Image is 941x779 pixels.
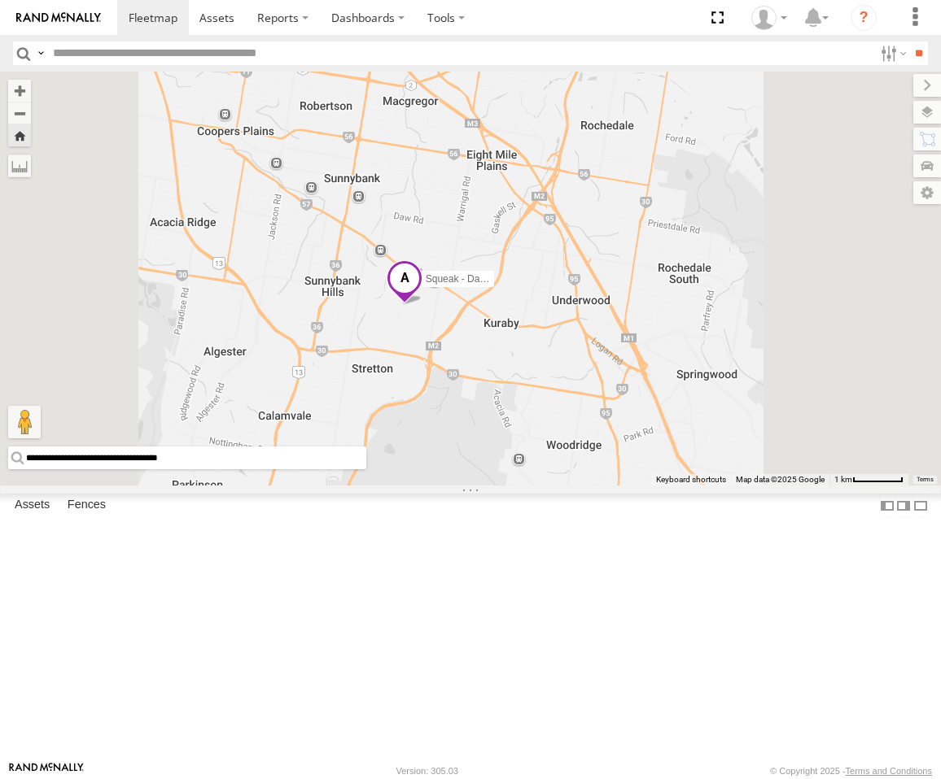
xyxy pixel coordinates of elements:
[656,474,726,485] button: Keyboard shortcuts
[895,494,912,517] label: Dock Summary Table to the Right
[16,12,101,24] img: rand-logo.svg
[34,41,47,65] label: Search Query
[829,474,908,485] button: Map scale: 1 km per 59 pixels
[8,124,31,146] button: Zoom Home
[913,494,929,517] label: Hide Summary Table
[736,475,825,484] span: Map data ©2025 Google
[746,6,793,30] div: James Oakden
[9,763,84,779] a: Visit our Website
[874,41,909,65] label: Search Filter Options
[879,494,895,517] label: Dock Summary Table to the Left
[8,102,31,124] button: Zoom out
[917,476,934,482] a: Terms
[426,273,518,285] span: Squeak - Dark Green
[8,80,31,102] button: Zoom in
[913,181,941,204] label: Map Settings
[8,406,41,438] button: Drag Pegman onto the map to open Street View
[770,766,932,776] div: © Copyright 2025 -
[7,494,58,517] label: Assets
[59,494,114,517] label: Fences
[851,5,877,31] i: ?
[834,475,852,484] span: 1 km
[396,766,458,776] div: Version: 305.03
[846,766,932,776] a: Terms and Conditions
[8,154,31,177] label: Measure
